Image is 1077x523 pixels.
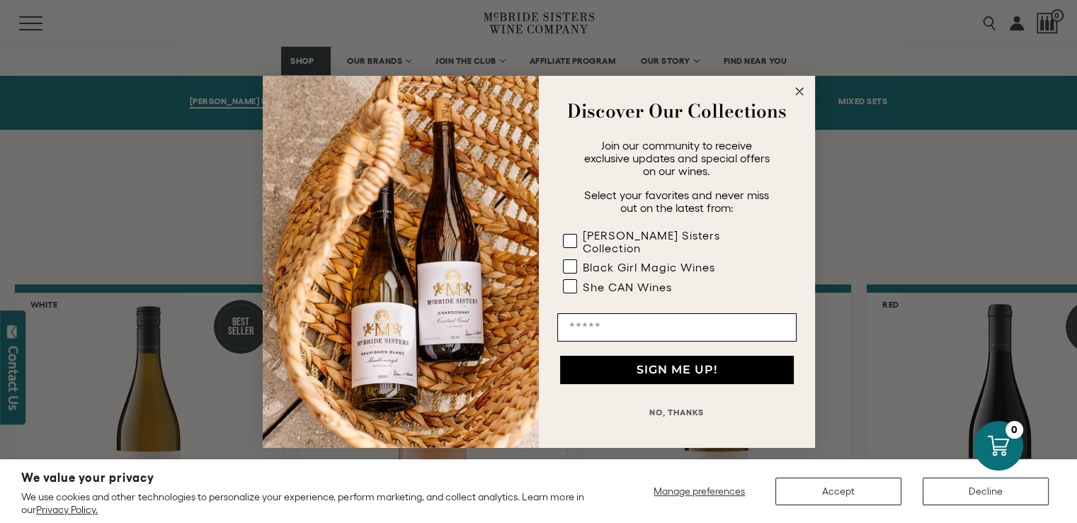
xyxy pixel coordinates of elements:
[923,478,1049,505] button: Decline
[654,485,745,497] span: Manage preferences
[557,313,797,342] input: Email
[21,490,593,516] p: We use cookies and other technologies to personalize your experience, perform marketing, and coll...
[584,139,770,177] span: Join our community to receive exclusive updates and special offers on our wines.
[36,504,98,515] a: Privacy Policy.
[1005,421,1023,439] div: 0
[21,472,593,484] h2: We value your privacy
[583,261,715,274] div: Black Girl Magic Wines
[583,281,672,293] div: She CAN Wines
[645,478,754,505] button: Manage preferences
[263,76,539,448] img: 42653730-7e35-4af7-a99d-12bf478283cf.jpeg
[560,356,794,384] button: SIGN ME UP!
[557,398,797,427] button: NO, THANKS
[584,189,769,214] span: Select your favorites and never miss out on the latest from:
[583,229,768,254] div: [PERSON_NAME] Sisters Collection
[775,478,901,505] button: Accept
[791,83,808,100] button: Close dialog
[567,97,787,125] strong: Discover Our Collections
